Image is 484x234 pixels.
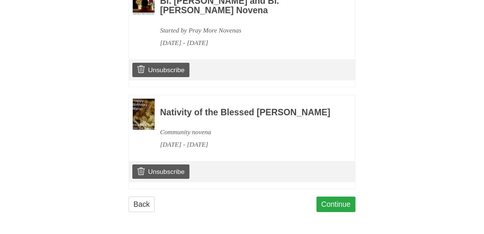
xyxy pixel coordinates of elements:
img: Novena image [133,99,155,130]
div: Community novena [160,126,335,138]
h3: Nativity of the Blessed [PERSON_NAME] [160,108,335,118]
a: Continue [316,197,356,212]
a: Unsubscribe [132,63,189,77]
div: [DATE] - [DATE] [160,37,335,49]
div: Started by Pray More Novenas [160,24,335,37]
a: Unsubscribe [132,164,189,179]
a: Back [129,197,155,212]
div: [DATE] - [DATE] [160,138,335,151]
